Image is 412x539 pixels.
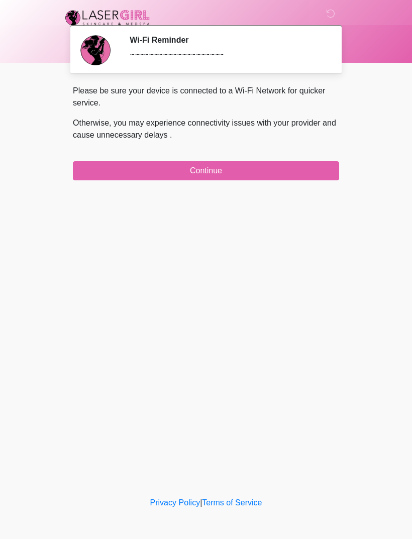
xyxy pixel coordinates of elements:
[130,35,324,45] h2: Wi-Fi Reminder
[200,498,202,507] a: |
[63,8,152,28] img: Laser Girl Med Spa LLC Logo
[80,35,111,65] img: Agent Avatar
[130,49,324,61] div: ~~~~~~~~~~~~~~~~~~~~
[73,161,339,180] button: Continue
[202,498,262,507] a: Terms of Service
[73,85,339,109] p: Please be sure your device is connected to a Wi-Fi Network for quicker service.
[150,498,200,507] a: Privacy Policy
[73,117,339,141] p: Otherwise, you may experience connectivity issues with your provider and cause unnecessary delays .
